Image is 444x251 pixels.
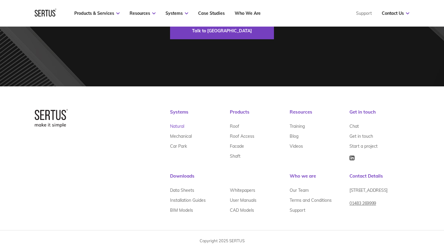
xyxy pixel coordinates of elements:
[290,205,305,215] a: Support
[349,121,359,131] a: Chat
[170,109,230,121] div: Systems
[130,11,156,16] a: Resources
[230,109,290,121] div: Products
[230,141,244,151] a: Facade
[290,185,309,195] a: Our Team
[170,185,194,195] a: Data Sheets
[290,141,303,151] a: Videos
[230,121,239,131] a: Roof
[170,195,206,205] a: Installation Guides
[349,141,378,151] a: Start a project
[230,131,254,141] a: Roof Access
[170,131,192,141] a: Mechanical
[290,173,349,185] div: Who we are
[290,195,332,205] a: Terms and Conditions
[235,11,261,16] a: Who We Are
[382,11,409,16] a: Contact Us
[230,185,255,195] a: Whitepapers
[170,205,193,215] a: BIM Models
[290,121,305,131] a: Training
[170,121,184,131] a: Natural
[349,156,355,160] img: Icon
[166,11,188,16] a: Systems
[349,131,373,141] a: Get in touch
[349,109,409,121] div: Get in touch
[230,195,256,205] a: User Manuals
[290,109,349,121] div: Resources
[74,11,120,16] a: Products & Services
[230,205,254,215] a: CAD Models
[35,109,68,127] img: logo-box-2bec1e6d7ed5feb70a4f09a85fa1bbdd.png
[290,131,298,141] a: Blog
[170,173,290,185] div: Downloads
[335,181,444,251] iframe: Chat Widget
[349,173,409,185] div: Contact Details
[230,151,240,161] a: Shaft
[198,11,225,16] a: Case Studies
[170,141,187,151] a: Car Park
[170,22,274,39] a: Talk to [GEOGRAPHIC_DATA]
[356,11,372,16] a: Support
